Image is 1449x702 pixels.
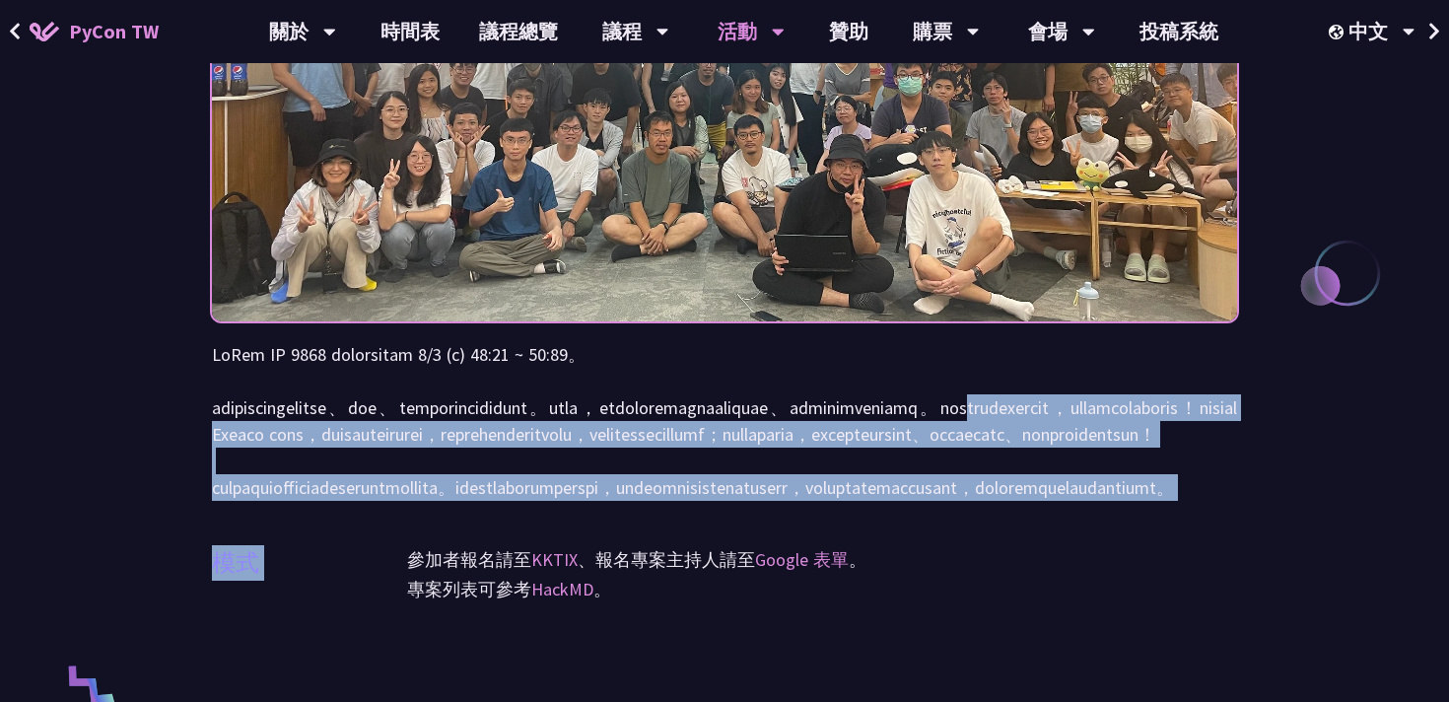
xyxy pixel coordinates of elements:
[755,548,849,571] a: Google 表單
[531,548,578,571] a: KKTIX
[30,22,59,41] img: Home icon of PyCon TW 2025
[10,7,178,56] a: PyCon TW
[531,578,593,600] a: HackMD
[212,545,259,581] p: 模式
[407,575,1237,604] p: 專案列表可參考 。
[407,545,1237,575] p: 參加者報名請至 、報名專案主持人請至 。
[212,341,1237,501] p: LoRem IP 9868 dolorsitam 8/3 (c) 48:21 ~ 50:89。 adipiscingelitse、doe、temporincididunt。utla，etdolo...
[69,17,159,46] span: PyCon TW
[1329,25,1348,39] img: Locale Icon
